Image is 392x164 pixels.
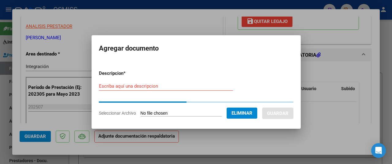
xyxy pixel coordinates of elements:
span: Seleccionar Archivo [99,111,136,116]
h2: Agregar documento [99,43,293,54]
p: Descripcion [99,70,157,77]
button: Eliminar [227,108,257,119]
span: Eliminar [232,110,252,116]
div: Open Intercom Messenger [371,143,386,158]
span: Guardar [267,111,288,116]
button: Guardar [262,108,293,119]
